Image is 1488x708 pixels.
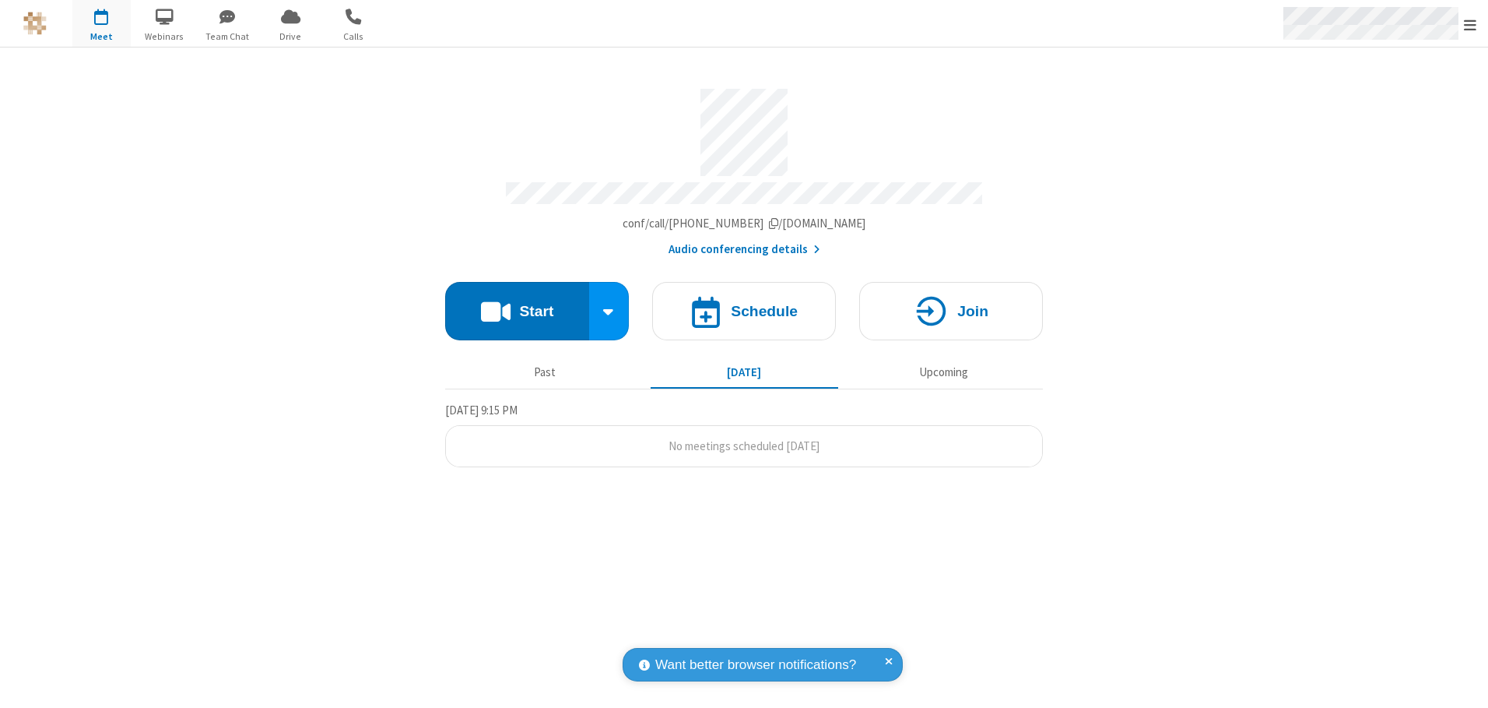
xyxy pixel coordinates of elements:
[261,30,320,44] span: Drive
[859,282,1043,340] button: Join
[325,30,383,44] span: Calls
[445,282,589,340] button: Start
[451,358,639,387] button: Past
[72,30,131,44] span: Meet
[135,30,194,44] span: Webinars
[850,358,1037,387] button: Upcoming
[651,358,838,387] button: [DATE]
[445,403,518,417] span: [DATE] 9:15 PM
[589,282,630,340] div: Start conference options
[623,215,866,233] button: Copy my meeting room linkCopy my meeting room link
[623,216,866,231] span: Copy my meeting room link
[445,77,1043,259] section: Account details
[731,304,798,319] h4: Schedule
[23,12,47,35] img: QA Selenium DO NOT DELETE OR CHANGE
[655,655,856,675] span: Want better browser notifications?
[445,401,1043,468] section: Today's Meetings
[652,282,836,340] button: Schedule
[957,304,988,319] h4: Join
[198,30,257,44] span: Team Chat
[519,304,553,319] h4: Start
[669,241,820,259] button: Audio conferencing details
[669,439,819,453] span: No meetings scheduled [DATE]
